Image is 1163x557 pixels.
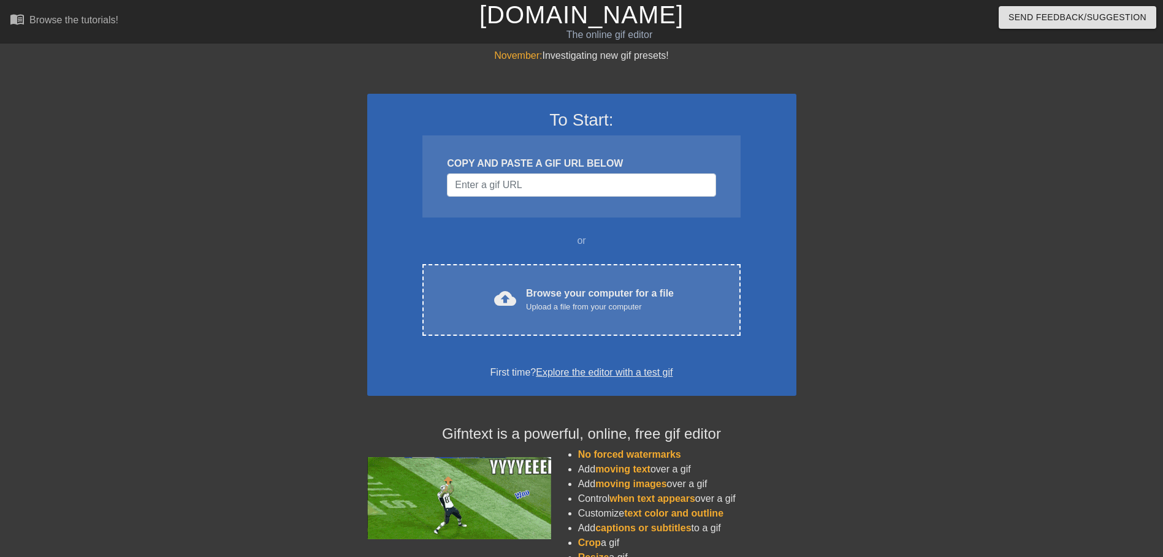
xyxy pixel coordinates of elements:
div: First time? [383,365,780,380]
span: when text appears [609,493,695,504]
div: Upload a file from your computer [526,301,674,313]
span: November: [494,50,542,61]
button: Send Feedback/Suggestion [999,6,1156,29]
li: Add to a gif [578,521,796,536]
span: text color and outline [624,508,723,518]
div: Browse the tutorials! [29,15,118,25]
div: or [399,233,765,248]
h4: Gifntext is a powerful, online, free gif editor [367,425,796,443]
span: moving images [595,479,666,489]
li: Add over a gif [578,477,796,491]
div: Investigating new gif presets! [367,48,796,63]
span: Crop [578,537,601,548]
a: Browse the tutorials! [10,12,118,31]
span: menu_book [10,12,25,26]
span: captions or subtitles [595,523,691,533]
a: [DOMAIN_NAME] [479,1,684,28]
div: Browse your computer for a file [526,286,674,313]
input: Username [447,173,715,197]
a: Explore the editor with a test gif [536,367,673,377]
li: a gif [578,536,796,550]
span: moving text [595,464,650,474]
div: COPY AND PASTE A GIF URL BELOW [447,156,715,171]
span: Send Feedback/Suggestion [1009,10,1146,25]
li: Add over a gif [578,462,796,477]
span: No forced watermarks [578,449,681,460]
div: The online gif editor [394,28,825,42]
img: football_small.gif [367,457,551,539]
span: cloud_upload [494,287,516,309]
li: Control over a gif [578,491,796,506]
li: Customize [578,506,796,521]
h3: To Start: [383,110,780,131]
